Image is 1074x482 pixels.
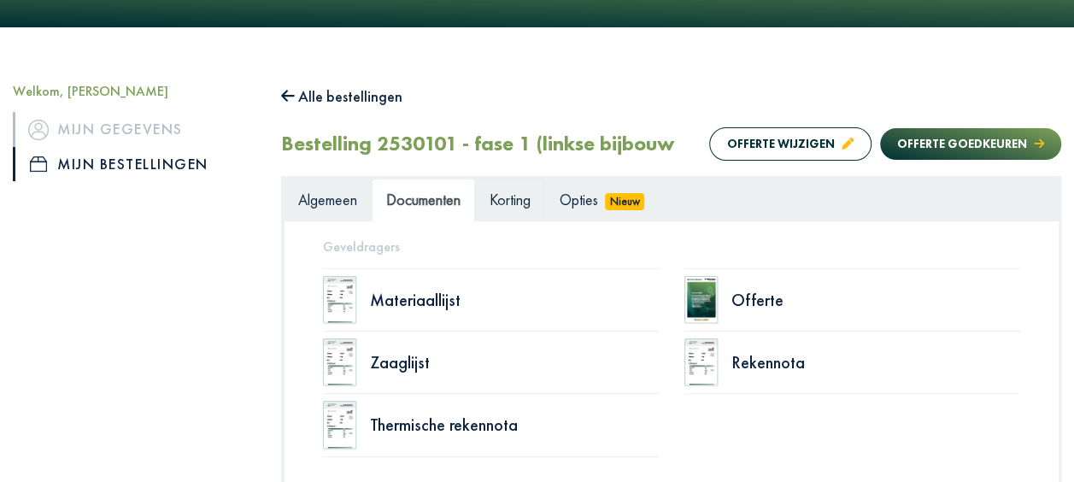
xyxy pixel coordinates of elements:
[709,127,872,161] button: Offerte wijzigen
[323,276,357,324] img: doc
[281,132,674,156] h2: Bestelling 2530101 - fase 1 (linkse bijbouw
[284,179,1059,220] ul: Tabs
[323,238,1020,255] h5: Geveldragers
[281,83,402,110] button: Alle bestellingen
[605,193,644,210] span: Nieuw
[30,156,47,172] img: icon
[28,120,49,140] img: icon
[560,190,598,209] span: Opties
[731,354,1020,371] div: Rekennota
[490,190,531,209] span: Korting
[684,276,719,324] img: doc
[370,354,659,371] div: Zaaglijst
[323,338,357,386] img: doc
[13,83,255,99] h5: Welkom, [PERSON_NAME]
[880,128,1061,160] button: Offerte goedkeuren
[13,147,255,181] a: iconMijn bestellingen
[370,416,659,433] div: Thermische rekennota
[386,190,461,209] span: Documenten
[298,190,357,209] span: Algemeen
[13,112,255,146] a: iconMijn gegevens
[731,291,1020,309] div: Offerte
[684,338,719,386] img: doc
[370,291,659,309] div: Materiaallijst
[323,401,357,449] img: doc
